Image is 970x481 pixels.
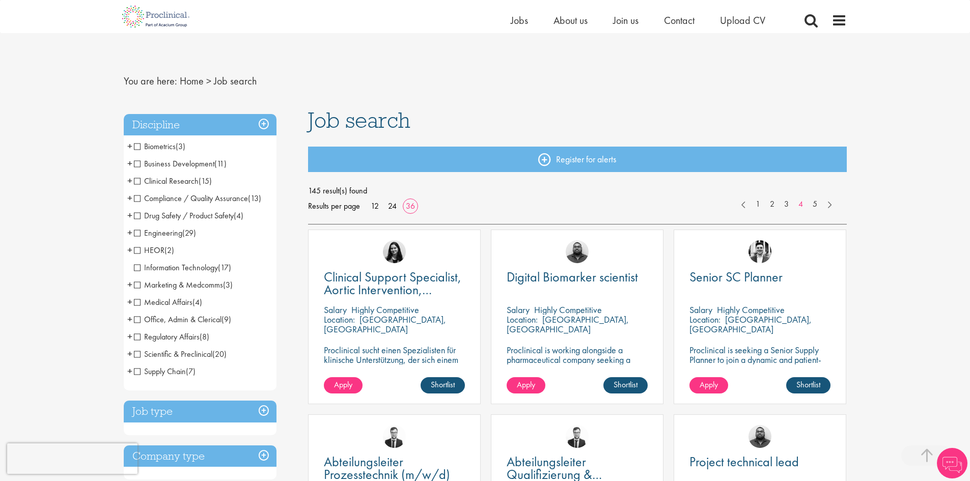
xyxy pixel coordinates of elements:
span: (8) [200,331,209,342]
span: + [127,138,132,154]
span: Regulatory Affairs [134,331,209,342]
span: Salary [507,304,530,316]
span: + [127,225,132,240]
span: Senior SC Planner [689,268,783,286]
a: About us [553,14,588,27]
a: 24 [384,201,400,211]
a: Apply [507,377,545,393]
a: 4 [793,199,808,210]
span: 145 result(s) found [308,183,847,199]
span: + [127,346,132,361]
span: Project technical lead [689,453,799,470]
span: (11) [214,158,227,169]
img: Chatbot [937,448,967,478]
span: (3) [176,141,185,152]
p: [GEOGRAPHIC_DATA], [GEOGRAPHIC_DATA] [324,314,446,335]
span: Information Technology [134,262,218,273]
span: Salary [689,304,712,316]
a: Project technical lead [689,456,830,468]
span: (3) [223,279,233,290]
img: Antoine Mortiaux [566,425,589,448]
span: + [127,312,132,327]
a: Register for alerts [308,147,847,172]
span: Compliance / Quality Assurance [134,193,261,204]
span: Drug Safety / Product Safety [134,210,234,221]
span: Location: [689,314,720,325]
p: Proclinical sucht einen Spezialisten für klinische Unterstützung, der sich einem dynamischen Team... [324,345,465,393]
span: + [127,190,132,206]
a: 3 [779,199,794,210]
span: + [127,329,132,344]
span: Location: [507,314,538,325]
span: (2) [164,245,174,256]
a: Abteilungsleiter Qualifizierung & Kalibrierung (m/w/d) [507,456,648,481]
span: Business Development [134,158,227,169]
p: [GEOGRAPHIC_DATA], [GEOGRAPHIC_DATA] [689,314,812,335]
a: 36 [402,201,419,211]
span: (15) [199,176,212,186]
span: HEOR [134,245,164,256]
h3: Discipline [124,114,276,136]
span: Engineering [134,228,196,238]
img: Indre Stankeviciute [383,240,406,263]
img: Edward Little [749,240,771,263]
span: (17) [218,262,231,273]
h3: Job type [124,401,276,422]
span: Apply [700,379,718,390]
a: 12 [367,201,382,211]
span: Apply [517,379,535,390]
span: Job search [308,106,410,134]
a: Jobs [511,14,528,27]
span: Medical Affairs [134,297,192,307]
span: Digital Biomarker scientist [507,268,638,286]
span: Supply Chain [134,366,186,377]
span: Location: [324,314,355,325]
a: Abteilungsleiter Prozesstechnik (m/w/d) [324,456,465,481]
span: (4) [192,297,202,307]
span: Results per page [308,199,360,214]
span: + [127,173,132,188]
p: Highly Competitive [717,304,785,316]
span: + [127,208,132,223]
span: Regulatory Affairs [134,331,200,342]
span: Scientific & Preclinical [134,349,227,359]
p: Proclinical is seeking a Senior Supply Planner to join a dynamic and patient-focused team within ... [689,345,830,384]
img: Ashley Bennett [566,240,589,263]
a: Shortlist [603,377,648,393]
a: Digital Biomarker scientist [507,271,648,284]
span: Drug Safety / Product Safety [134,210,243,221]
a: 5 [808,199,822,210]
span: You are here: [124,74,177,88]
div: Company type [124,445,276,467]
span: Clinical Research [134,176,199,186]
span: (7) [186,366,196,377]
span: Salary [324,304,347,316]
a: breadcrumb link [180,74,204,88]
iframe: reCAPTCHA [7,443,137,474]
span: HEOR [134,245,174,256]
img: Antoine Mortiaux [383,425,406,448]
span: + [127,294,132,309]
span: + [127,277,132,292]
span: Marketing & Medcomms [134,279,223,290]
a: Contact [664,14,695,27]
span: Apply [334,379,352,390]
span: Join us [613,14,639,27]
p: Proclinical is working alongside a pharmaceutical company seeking a Digital Biomarker Scientist t... [507,345,648,393]
a: Shortlist [421,377,465,393]
span: + [127,363,132,379]
span: Information Technology [134,262,231,273]
span: Clinical Research [134,176,212,186]
span: + [127,242,132,258]
a: Apply [324,377,363,393]
span: Biometrics [134,141,185,152]
span: + [127,156,132,171]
